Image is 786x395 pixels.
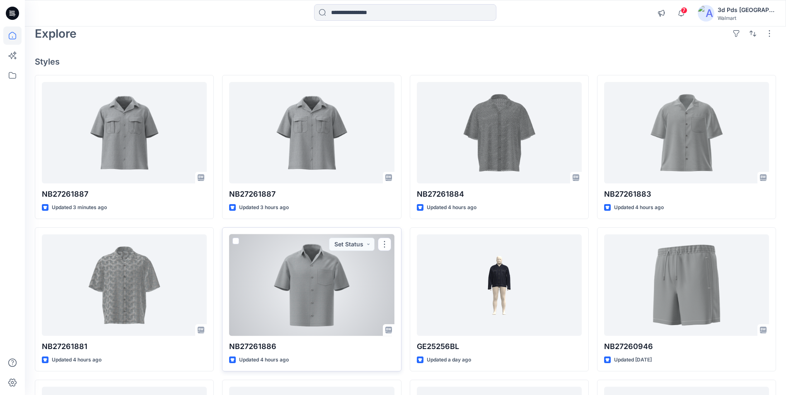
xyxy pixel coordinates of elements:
[52,203,107,212] p: Updated 3 minutes ago
[417,341,582,352] p: GE25256BL
[681,7,687,14] span: 7
[718,5,776,15] div: 3d Pds [GEOGRAPHIC_DATA]
[229,234,394,336] a: NB27261886
[42,188,207,200] p: NB27261887
[35,57,776,67] h4: Styles
[417,234,582,336] a: GE25256BL
[42,341,207,352] p: NB27261881
[52,356,102,364] p: Updated 4 hours ago
[427,203,476,212] p: Updated 4 hours ago
[614,356,652,364] p: Updated [DATE]
[42,234,207,336] a: NB27261881
[239,203,289,212] p: Updated 3 hours ago
[42,82,207,183] a: NB27261887
[229,82,394,183] a: NB27261887
[417,82,582,183] a: NB27261884
[229,188,394,200] p: NB27261887
[604,188,769,200] p: NB27261883
[239,356,289,364] p: Updated 4 hours ago
[417,188,582,200] p: NB27261884
[604,82,769,183] a: NB27261883
[229,341,394,352] p: NB27261886
[718,15,776,21] div: Walmart
[604,234,769,336] a: NB27260946
[698,5,714,22] img: avatar
[427,356,471,364] p: Updated a day ago
[604,341,769,352] p: NB27260946
[35,27,77,40] h2: Explore
[614,203,664,212] p: Updated 4 hours ago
